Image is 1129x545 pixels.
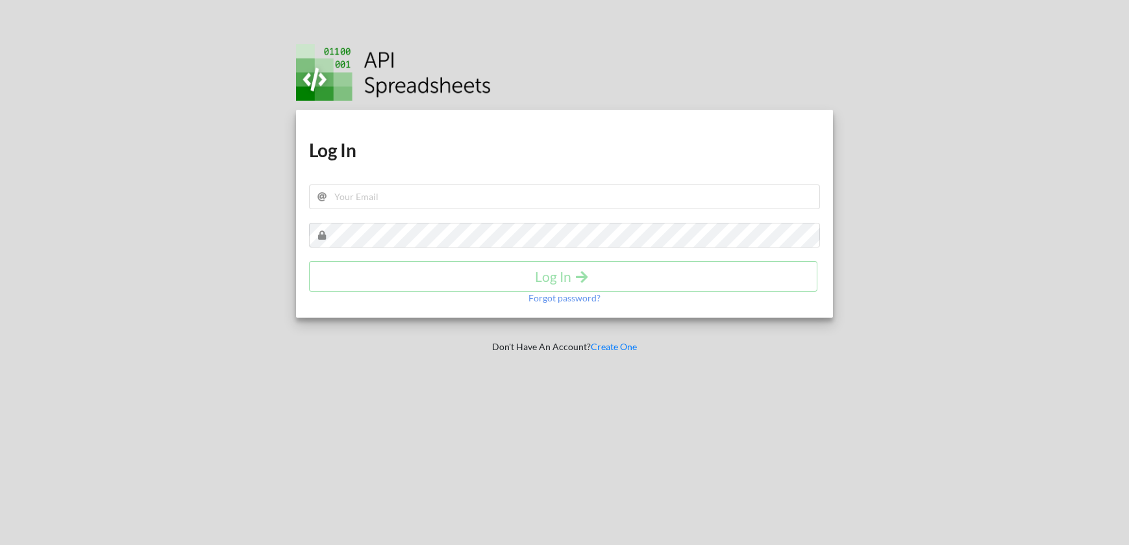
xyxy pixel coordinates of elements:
h1: Log In [309,138,820,162]
p: Don't Have An Account? [287,340,842,353]
img: Logo.png [296,44,491,101]
input: Your Email [309,184,820,209]
a: Create One [591,341,637,352]
p: Forgot password? [528,292,601,305]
